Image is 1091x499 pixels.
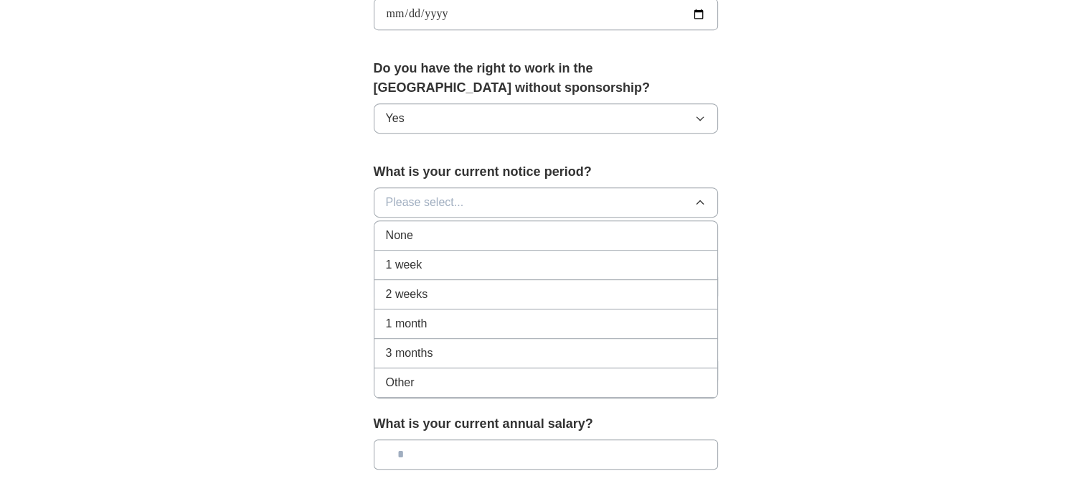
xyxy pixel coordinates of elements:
span: Yes [386,110,405,127]
span: Other [386,374,415,391]
label: What is your current notice period? [374,162,718,182]
button: Please select... [374,187,718,218]
span: 1 month [386,315,428,332]
span: 2 weeks [386,286,428,303]
span: Please select... [386,194,464,211]
label: What is your current annual salary? [374,414,718,434]
button: Yes [374,103,718,134]
span: 3 months [386,345,433,362]
span: None [386,227,413,244]
label: Do you have the right to work in the [GEOGRAPHIC_DATA] without sponsorship? [374,59,718,98]
span: 1 week [386,256,422,274]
